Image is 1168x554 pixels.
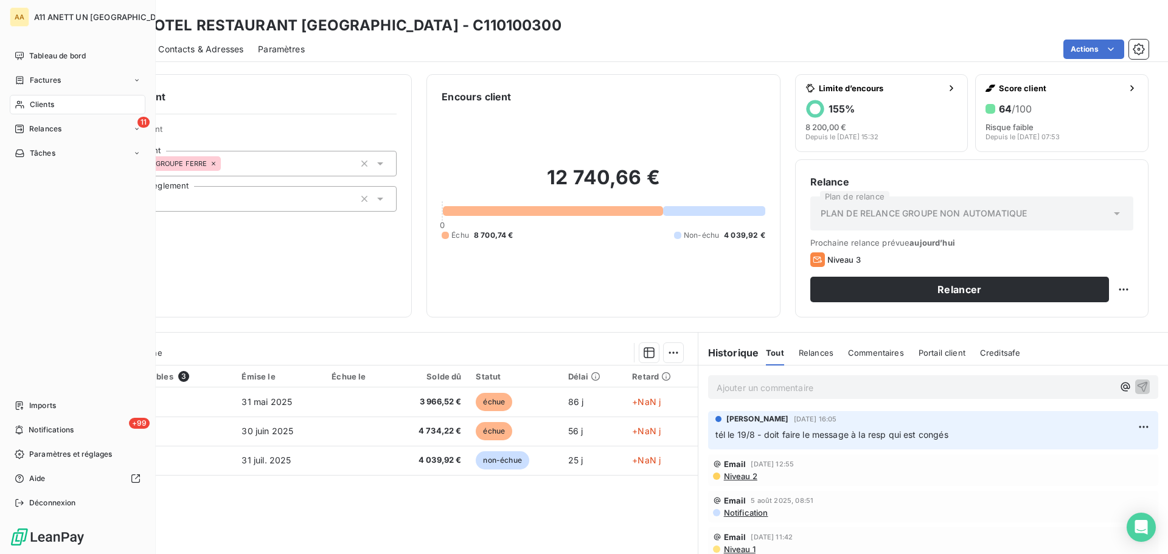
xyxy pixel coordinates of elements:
[476,393,512,411] span: échue
[398,454,461,466] span: 4 039,92 €
[29,449,112,460] span: Paramètres et réglages
[442,165,765,202] h2: 12 740,66 €
[909,238,955,248] span: aujourd’hui
[451,230,469,241] span: Échu
[158,43,243,55] span: Contacts & Adresses
[30,148,55,159] span: Tâches
[221,158,231,169] input: Ajouter une valeur
[10,144,145,163] a: Tâches
[29,50,86,61] span: Tableau de bord
[129,418,150,429] span: +99
[74,89,397,104] h6: Informations client
[919,348,965,358] span: Portail client
[724,532,746,542] span: Email
[698,345,759,360] h6: Historique
[715,429,948,440] span: tél le 19/8 - doit faire le message à la resp qui est congés
[751,533,793,541] span: [DATE] 11:42
[442,89,511,104] h6: Encours client
[810,175,1133,189] h6: Relance
[10,71,145,90] a: Factures
[999,83,1122,93] span: Score client
[848,348,904,358] span: Commentaires
[332,372,383,381] div: Échue le
[10,95,145,114] a: Clients
[398,396,461,408] span: 3 966,52 €
[568,396,584,407] span: 86 j
[1127,513,1156,542] div: Open Intercom Messenger
[1012,103,1032,115] span: /100
[799,348,833,358] span: Relances
[810,277,1109,302] button: Relancer
[242,426,293,436] span: 30 juin 2025
[810,238,1133,248] span: Prochaine relance prévue
[29,424,74,435] span: Notifications
[568,372,618,381] div: Délai
[726,414,789,424] span: [PERSON_NAME]
[724,459,746,469] span: Email
[794,415,837,423] span: [DATE] 16:05
[156,160,207,167] span: GROUPE FERRE
[242,372,317,381] div: Émise le
[10,445,145,464] a: Paramètres et réglages
[10,469,145,488] a: Aide
[985,133,1060,140] span: Depuis le [DATE] 07:53
[632,396,661,407] span: +NaN j
[97,371,227,382] div: Pièces comptables
[29,473,46,484] span: Aide
[827,255,861,265] span: Niveau 3
[107,15,561,36] h3: SNC HOTEL RESTAURANT [GEOGRAPHIC_DATA] - C110100300
[476,422,512,440] span: échue
[178,371,189,382] span: 3
[819,83,942,93] span: Limite d’encours
[242,455,291,465] span: 31 juil. 2025
[258,43,305,55] span: Paramètres
[724,496,746,505] span: Email
[723,471,757,481] span: Niveau 2
[29,123,61,134] span: Relances
[795,74,968,152] button: Limite d’encours155%8 200,00 €Depuis le [DATE] 15:32
[766,348,784,358] span: Tout
[398,425,461,437] span: 4 734,22 €
[568,426,583,436] span: 56 j
[10,119,145,139] a: 11Relances
[10,46,145,66] a: Tableau de bord
[724,230,765,241] span: 4 039,92 €
[30,75,61,86] span: Factures
[30,99,54,110] span: Clients
[137,117,150,128] span: 11
[829,103,855,115] h6: 155 %
[10,7,29,27] div: AA
[751,460,794,468] span: [DATE] 12:55
[29,400,56,411] span: Imports
[568,455,583,465] span: 25 j
[632,455,661,465] span: +NaN j
[474,230,513,241] span: 8 700,74 €
[98,124,397,141] span: Propriétés Client
[476,451,529,469] span: non-échue
[632,372,690,381] div: Retard
[10,396,145,415] a: Imports
[440,220,445,230] span: 0
[34,12,174,22] span: A11 ANETT UN [GEOGRAPHIC_DATA]
[975,74,1149,152] button: Score client64/100Risque faibleDepuis le [DATE] 07:53
[1063,40,1124,59] button: Actions
[751,497,813,504] span: 5 août 2025, 08:51
[805,122,846,132] span: 8 200,00 €
[476,372,553,381] div: Statut
[10,527,85,547] img: Logo LeanPay
[632,426,661,436] span: +NaN j
[398,372,461,381] div: Solde dû
[821,207,1027,220] span: PLAN DE RELANCE GROUPE NON AUTOMATIQUE
[684,230,719,241] span: Non-échu
[723,544,756,554] span: Niveau 1
[980,348,1021,358] span: Creditsafe
[723,508,768,518] span: Notification
[242,396,292,407] span: 31 mai 2025
[985,122,1034,132] span: Risque faible
[29,497,76,508] span: Déconnexion
[999,103,1032,115] h6: 64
